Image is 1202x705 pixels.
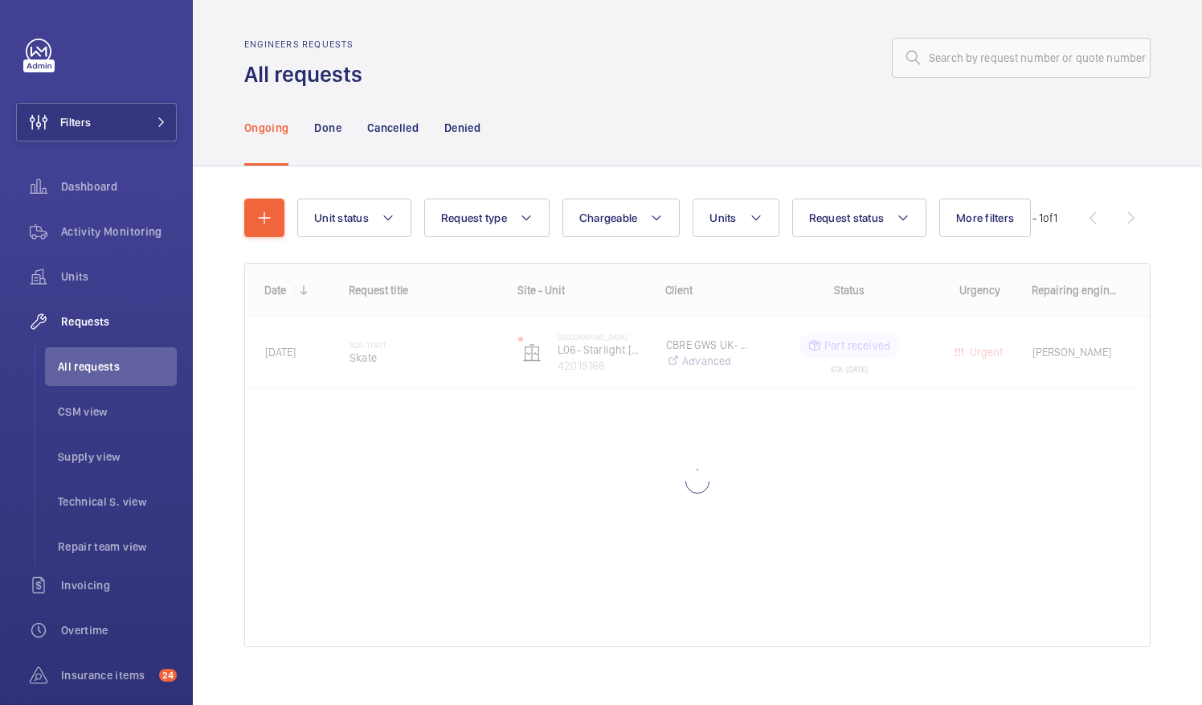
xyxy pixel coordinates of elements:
span: Insurance items [61,667,153,683]
button: Filters [16,103,177,141]
span: All requests [58,359,177,375]
span: Invoicing [61,577,177,593]
button: Request status [792,199,927,237]
p: Done [314,120,341,136]
span: Activity Monitoring [61,223,177,240]
p: Ongoing [244,120,288,136]
span: Request status [809,211,885,224]
p: Denied [444,120,480,136]
span: Request type [441,211,507,224]
button: Chargeable [562,199,681,237]
input: Search by request number or quote number [892,38,1151,78]
button: Unit status [297,199,411,237]
span: Chargeable [579,211,638,224]
span: Overtime [61,622,177,638]
button: Request type [424,199,550,237]
span: Filters [60,114,91,130]
button: Units [693,199,779,237]
span: Units [61,268,177,285]
span: Technical S. view [58,494,177,510]
h2: Engineers requests [244,39,372,50]
h1: All requests [244,59,372,89]
span: Units [709,211,736,224]
span: Supply view [58,449,177,465]
span: More filters [956,211,1014,224]
span: 1 - 1 1 [1026,212,1057,223]
span: Requests [61,314,177,330]
span: CSM view [58,404,177,420]
span: Dashboard [61,178,177,195]
p: Cancelled [367,120,419,136]
span: Unit status [314,211,369,224]
button: More filters [939,199,1031,237]
span: 24 [159,669,177,682]
span: of [1043,211,1053,224]
span: Repair team view [58,539,177,555]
